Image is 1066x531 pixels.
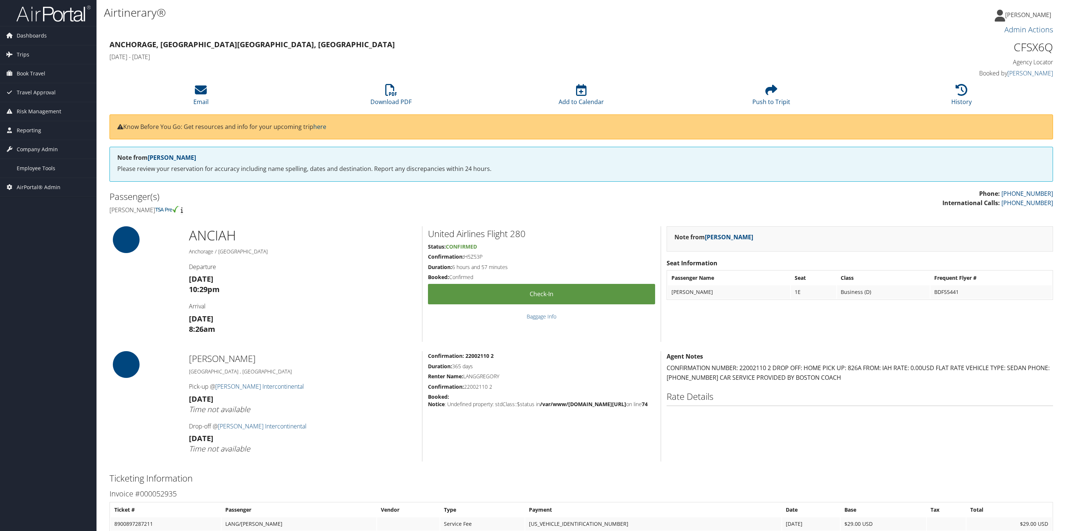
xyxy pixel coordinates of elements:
[674,233,753,241] strong: Note from
[189,263,416,271] h4: Departure
[825,39,1053,55] h1: CFSX6Q
[428,273,655,281] h5: Confirmed
[931,271,1052,285] th: Frequent Flyer #
[428,253,655,260] h5: H5Z53P
[752,88,790,106] a: Push to Tripit
[313,123,326,131] a: here
[189,314,213,324] strong: [DATE]
[222,503,376,517] th: Passenger
[1007,69,1053,77] a: [PERSON_NAME]
[428,273,449,281] strong: Booked:
[189,382,416,391] h4: Pick-up @
[440,503,525,517] th: Type
[218,422,307,430] a: [PERSON_NAME] Intercontinental
[668,285,790,299] td: [PERSON_NAME]
[841,503,926,517] th: Base
[189,404,250,414] i: Time not available
[222,517,376,531] td: LANG/[PERSON_NAME]
[931,285,1052,299] td: BDF55441
[189,394,213,404] strong: [DATE]
[17,26,47,45] span: Dashboards
[109,39,395,49] strong: Anchorage, [GEOGRAPHIC_DATA] [GEOGRAPHIC_DATA], [GEOGRAPHIC_DATA]
[705,233,753,241] a: [PERSON_NAME]
[837,271,929,285] th: Class
[825,69,1053,77] h4: Booked by
[782,517,840,531] td: [DATE]
[1004,25,1053,35] a: Admin Actions
[109,190,576,203] h2: Passenger(s)
[1001,190,1053,198] a: [PHONE_NUMBER]
[428,383,464,390] strong: Confirmation:
[428,373,463,380] strong: Renter Name:
[428,284,655,304] a: Check-in
[1005,11,1051,19] span: [PERSON_NAME]
[428,393,449,400] strong: Booked:
[642,401,648,408] b: 74
[117,153,196,162] strong: Note from
[189,444,250,454] i: Time not available
[189,324,215,334] strong: 8:26am
[428,373,655,380] h5: LANGGREGORY
[428,383,655,391] h5: 22002110 2
[525,503,781,517] th: Payment
[837,285,929,299] td: Business (D)
[428,352,494,359] strong: Confirmation: 22002110 2
[540,401,626,408] b: /var/www/[DOMAIN_NAME][URL]
[155,206,179,213] img: tsa-precheck.png
[1001,199,1053,207] a: [PHONE_NUMBER]
[967,517,1052,531] td: $29.00 USD
[17,83,56,102] span: Travel Approval
[668,271,790,285] th: Passenger Name
[17,140,58,159] span: Company Admin
[825,58,1053,66] h4: Agency Locator
[428,363,452,370] strong: Duration:
[667,352,703,360] strong: Agent Notes
[189,433,213,443] strong: [DATE]
[17,102,61,121] span: Risk Management
[428,263,452,271] strong: Duration:
[428,393,655,408] h5: : Undefined property: stdClass::$status in on line
[189,248,416,255] h5: Anchorage / [GEOGRAPHIC_DATA]
[428,363,655,370] h5: 365 days
[951,88,972,106] a: History
[527,313,556,320] a: Baggage Info
[17,121,41,140] span: Reporting
[189,368,416,375] h5: [GEOGRAPHIC_DATA] , [GEOGRAPHIC_DATA]
[189,352,416,365] h2: [PERSON_NAME]
[428,243,446,250] strong: Status:
[17,45,29,64] span: Trips
[942,199,1000,207] strong: International Calls:
[148,153,196,162] a: [PERSON_NAME]
[117,164,1045,174] p: Please review your reservation for accuracy including name spelling, dates and destination. Repor...
[525,517,781,531] td: [US_VEHICLE_IDENTIFICATION_NUMBER]
[111,517,221,531] td: 8900897287211
[428,253,464,260] strong: Confirmation:
[109,489,1053,499] h3: Invoice #000052935
[559,88,604,106] a: Add to Calendar
[440,517,525,531] td: Service Fee
[189,226,416,245] h1: ANC IAH
[979,190,1000,198] strong: Phone:
[109,53,814,61] h4: [DATE] - [DATE]
[17,159,55,178] span: Employee Tools
[189,284,220,294] strong: 10:29pm
[995,4,1059,26] a: [PERSON_NAME]
[782,503,840,517] th: Date
[667,363,1053,382] p: CONFIRMATION NUMBER: 22002110 2 DROP OFF: HOME PICK UP: 826A FROM: IAH RATE: 0.00USD FLAT RATE VE...
[791,271,836,285] th: Seat
[428,227,655,240] h2: United Airlines Flight 280
[667,390,1053,403] h2: Rate Details
[189,302,416,310] h4: Arrival
[17,64,45,83] span: Book Travel
[791,285,836,299] td: 1E
[111,503,221,517] th: Ticket #
[109,206,576,214] h4: [PERSON_NAME]
[189,422,416,430] h4: Drop-off @
[446,243,477,250] span: Confirmed
[667,259,717,267] strong: Seat Information
[377,503,439,517] th: Vendor
[370,88,412,106] a: Download PDF
[117,122,1045,132] p: Know Before You Go: Get resources and info for your upcoming trip
[193,88,209,106] a: Email
[841,517,926,531] td: $29.00 USD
